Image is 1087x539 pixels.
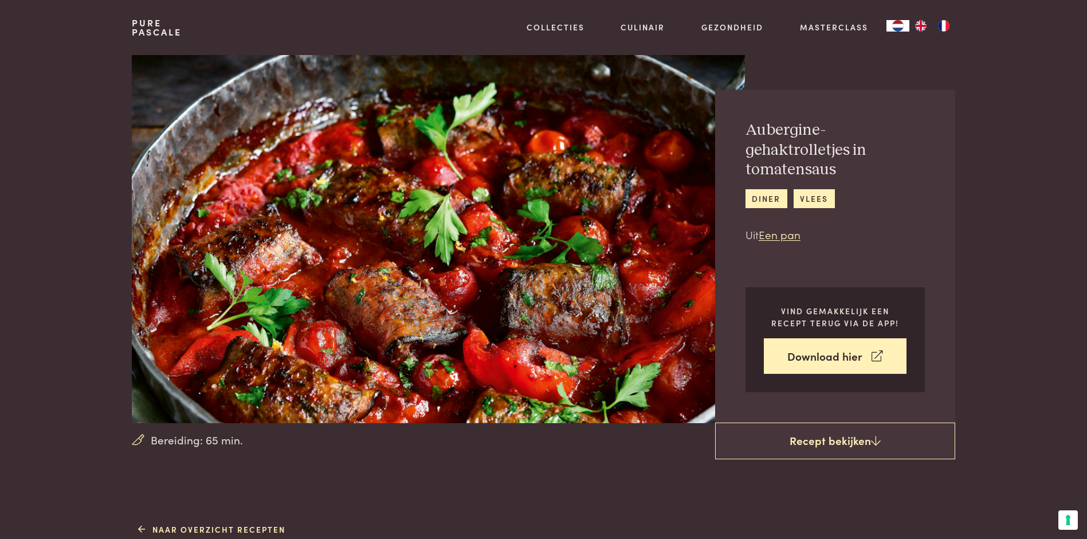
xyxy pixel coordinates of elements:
[764,305,907,329] p: Vind gemakkelijk een recept terug via de app!
[701,21,763,33] a: Gezondheid
[151,432,243,448] span: Bereiding: 65 min.
[909,20,955,32] ul: Language list
[527,21,584,33] a: Collecties
[132,55,744,423] img: Aubergine-gehaktrolletjes in tomatensaus
[932,20,955,32] a: FR
[745,226,925,243] p: Uit
[745,189,787,208] a: diner
[132,18,182,37] a: PurePascale
[800,21,868,33] a: Masterclass
[886,20,955,32] aside: Language selected: Nederlands
[794,189,835,208] a: vlees
[886,20,909,32] div: Language
[759,226,800,242] a: Een pan
[138,524,285,536] a: Naar overzicht recepten
[909,20,932,32] a: EN
[1058,510,1078,530] button: Uw voorkeuren voor toestemming voor trackingtechnologieën
[745,120,925,180] h2: Aubergine-gehaktrolletjes in tomatensaus
[886,20,909,32] a: NL
[715,423,955,459] a: Recept bekijken
[764,338,907,374] a: Download hier
[621,21,665,33] a: Culinair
